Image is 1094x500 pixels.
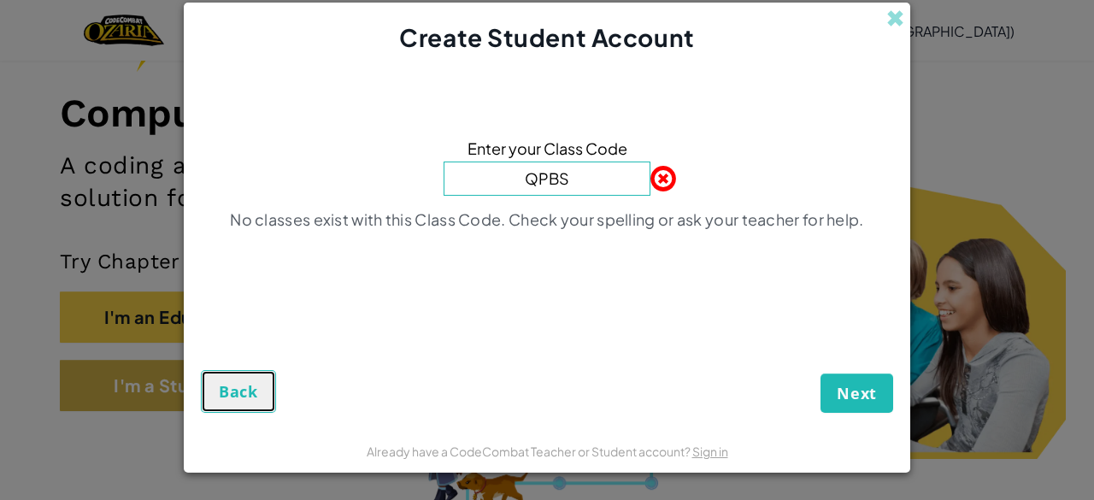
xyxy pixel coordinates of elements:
span: Next [837,383,877,403]
span: Back [219,381,258,402]
button: Back [201,370,276,413]
p: No classes exist with this Class Code. Check your spelling or ask your teacher for help. [230,209,863,230]
span: Create Student Account [399,22,694,52]
span: Enter your Class Code [468,136,627,161]
button: Next [820,374,893,413]
a: Sign in [692,444,728,459]
span: Already have a CodeCombat Teacher or Student account? [367,444,692,459]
